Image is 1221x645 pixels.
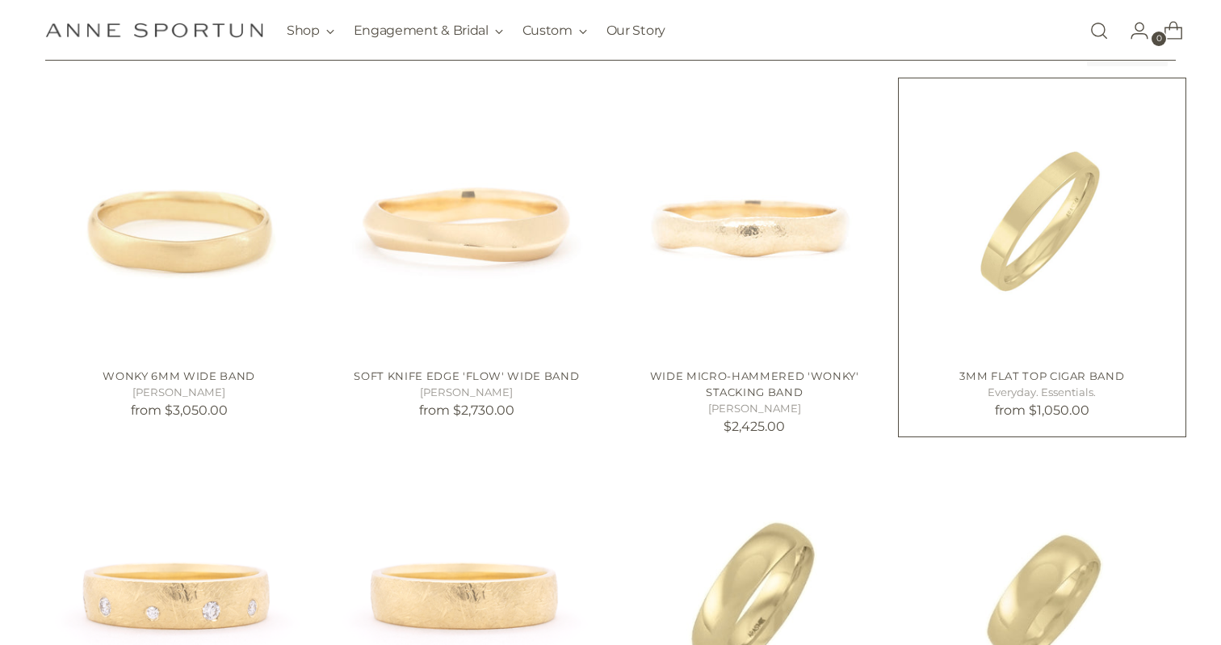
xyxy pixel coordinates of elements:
span: 0 [1152,32,1166,46]
a: 3mm Flat Top Cigar Band [959,369,1124,382]
button: Custom [522,13,587,48]
a: Open search modal [1083,15,1115,47]
p: from $1,050.00 [908,401,1176,420]
a: 3mm Flat Top Cigar Band [908,88,1176,356]
a: Soft Knife Edge 'Flow' Wide Band [333,88,600,356]
h5: [PERSON_NAME] [621,401,888,417]
a: Our Story [606,13,665,48]
p: from $2,730.00 [333,401,600,420]
a: Soft Knife Edge 'Flow' Wide Band [354,369,579,382]
a: Wide Micro-Hammered 'Wonky' Stacking Band [621,88,888,356]
a: Go to the account page [1117,15,1149,47]
a: Anne Sportun Fine Jewellery [45,23,263,38]
img: Wonky 4mm Wide Band - Anne Sportun Fine Jewellery [45,88,313,356]
button: Shop [287,13,334,48]
h5: [PERSON_NAME] [333,385,600,401]
a: Wonky 6mm Wide Band [45,88,313,356]
a: Wonky 6mm Wide Band [103,369,255,382]
p: from $3,050.00 [45,401,313,420]
button: Engagement & Bridal [354,13,503,48]
span: $2,425.00 [724,419,785,434]
h5: [PERSON_NAME] [45,385,313,401]
h5: Everyday. Essentials. [908,385,1176,401]
a: Open cart modal [1151,15,1183,47]
a: Wide Micro-Hammered 'Wonky' Stacking Band [650,369,859,398]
